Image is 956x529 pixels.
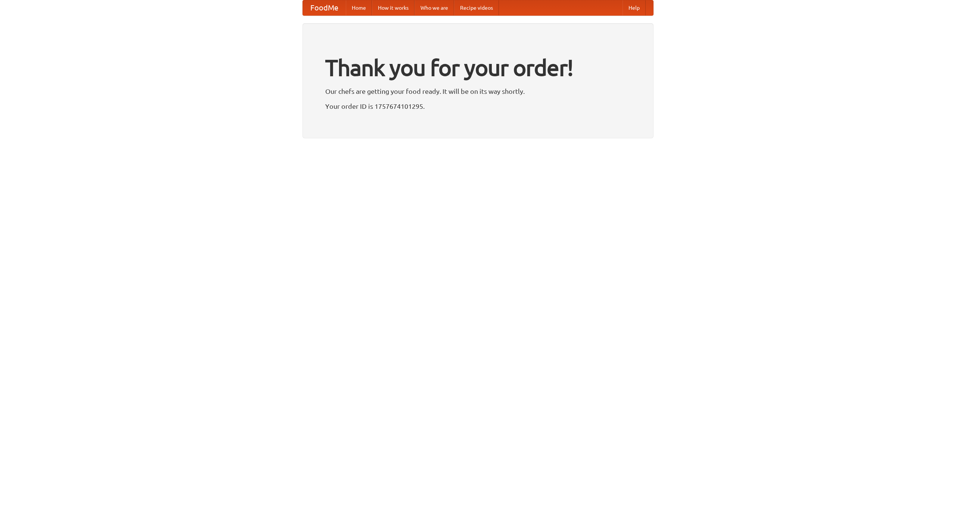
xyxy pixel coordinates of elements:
h1: Thank you for your order! [325,50,631,86]
p: Your order ID is 1757674101295. [325,101,631,112]
a: How it works [372,0,415,15]
a: Home [346,0,372,15]
a: Who we are [415,0,454,15]
a: Help [623,0,646,15]
a: Recipe videos [454,0,499,15]
p: Our chefs are getting your food ready. It will be on its way shortly. [325,86,631,97]
a: FoodMe [303,0,346,15]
